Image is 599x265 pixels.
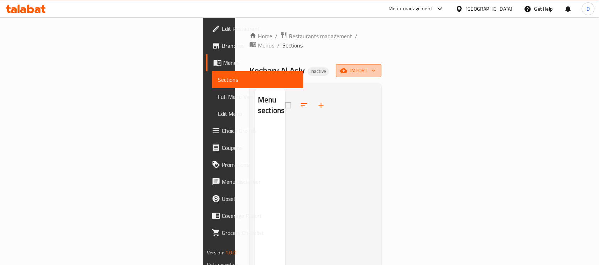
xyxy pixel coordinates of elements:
[212,88,303,105] a: Full Menu View
[255,122,285,128] nav: Menu sections
[280,32,352,41] a: Restaurants management
[212,71,303,88] a: Sections
[206,139,303,156] a: Coupons
[466,5,513,13] div: [GEOGRAPHIC_DATA]
[313,97,330,114] button: Add section
[355,32,357,40] li: /
[206,207,303,224] a: Coverage Report
[222,229,298,237] span: Grocery Checklist
[336,64,381,77] button: import
[222,41,298,50] span: Branches
[206,37,303,54] a: Branches
[206,122,303,139] a: Choice Groups
[206,20,303,37] a: Edit Restaurant
[212,105,303,122] a: Edit Menu
[225,248,236,257] span: 1.0.0
[222,24,298,33] span: Edit Restaurant
[206,224,303,241] a: Grocery Checklist
[308,67,329,76] div: Inactive
[342,66,376,75] span: import
[222,160,298,169] span: Promotions
[308,68,329,74] span: Inactive
[206,173,303,190] a: Menu disclaimer
[249,32,381,50] nav: breadcrumb
[222,194,298,203] span: Upsell
[223,58,298,67] span: Menus
[206,190,303,207] a: Upsell
[206,54,303,71] a: Menus
[207,248,224,257] span: Version:
[389,5,433,13] div: Menu-management
[218,109,298,118] span: Edit Menu
[218,92,298,101] span: Full Menu View
[218,75,298,84] span: Sections
[222,177,298,186] span: Menu disclaimer
[222,126,298,135] span: Choice Groups
[587,5,590,13] span: D
[206,156,303,173] a: Promotions
[289,32,352,40] span: Restaurants management
[222,143,298,152] span: Coupons
[222,212,298,220] span: Coverage Report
